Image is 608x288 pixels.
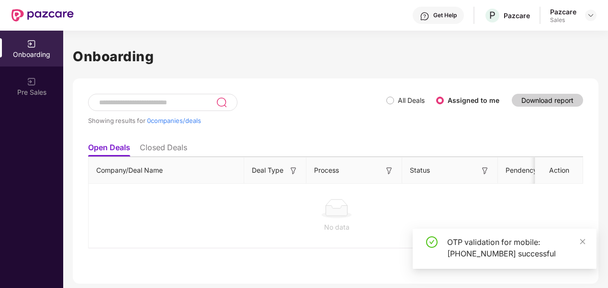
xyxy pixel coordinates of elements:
[216,97,227,108] img: svg+xml;base64,PHN2ZyB3aWR0aD0iMjQiIGhlaWdodD0iMjUiIHZpZXdCb3g9IjAgMCAyNCAyNSIgZmlsbD0ibm9uZSIgeG...
[506,165,548,176] span: Pendency On
[512,94,583,107] button: Download report
[11,9,74,22] img: New Pazcare Logo
[398,96,425,104] label: All Deals
[96,222,577,233] div: No data
[480,166,490,176] img: svg+xml;base64,PHN2ZyB3aWR0aD0iMTYiIGhlaWdodD0iMTYiIHZpZXdCb3g9IjAgMCAxNiAxNiIgZmlsbD0ibm9uZSIgeG...
[448,96,499,104] label: Assigned to me
[535,157,583,184] th: Action
[447,236,585,259] div: OTP validation for mobile: [PHONE_NUMBER] successful
[89,157,244,184] th: Company/Deal Name
[426,236,438,248] span: check-circle
[384,166,394,176] img: svg+xml;base64,PHN2ZyB3aWR0aD0iMTYiIGhlaWdodD0iMTYiIHZpZXdCb3g9IjAgMCAxNiAxNiIgZmlsbD0ibm9uZSIgeG...
[140,143,187,156] li: Closed Deals
[489,10,495,21] span: P
[504,11,530,20] div: Pazcare
[550,16,576,24] div: Sales
[73,46,598,67] h1: Onboarding
[314,165,339,176] span: Process
[88,117,386,124] div: Showing results for
[433,11,457,19] div: Get Help
[587,11,595,19] img: svg+xml;base64,PHN2ZyBpZD0iRHJvcGRvd24tMzJ4MzIiIHhtbG5zPSJodHRwOi8vd3d3LnczLm9yZy8yMDAwL3N2ZyIgd2...
[420,11,429,21] img: svg+xml;base64,PHN2ZyBpZD0iSGVscC0zMngzMiIgeG1sbnM9Imh0dHA6Ly93d3cudzMub3JnLzIwMDAvc3ZnIiB3aWR0aD...
[550,7,576,16] div: Pazcare
[27,39,36,49] img: svg+xml;base64,PHN2ZyB3aWR0aD0iMjAiIGhlaWdodD0iMjAiIHZpZXdCb3g9IjAgMCAyMCAyMCIgZmlsbD0ibm9uZSIgeG...
[410,165,430,176] span: Status
[147,117,201,124] span: 0 companies/deals
[27,77,36,87] img: svg+xml;base64,PHN2ZyB3aWR0aD0iMjAiIGhlaWdodD0iMjAiIHZpZXdCb3g9IjAgMCAyMCAyMCIgZmlsbD0ibm9uZSIgeG...
[579,238,586,245] span: close
[88,143,130,156] li: Open Deals
[252,165,283,176] span: Deal Type
[289,166,298,176] img: svg+xml;base64,PHN2ZyB3aWR0aD0iMTYiIGhlaWdodD0iMTYiIHZpZXdCb3g9IjAgMCAxNiAxNiIgZmlsbD0ibm9uZSIgeG...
